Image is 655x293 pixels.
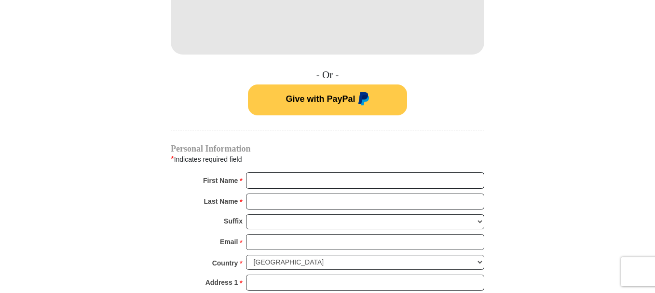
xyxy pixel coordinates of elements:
h4: Personal Information [171,145,484,153]
strong: Address 1 [205,276,238,289]
strong: Email [220,235,238,249]
button: Give with PayPal [248,84,407,115]
strong: Suffix [224,214,243,228]
div: Indicates required field [171,153,484,166]
h4: - Or - [171,69,484,81]
strong: Last Name [204,195,238,208]
strong: Country [212,256,238,270]
img: paypal [355,92,369,108]
span: Give with PayPal [286,94,355,104]
strong: First Name [203,174,238,187]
